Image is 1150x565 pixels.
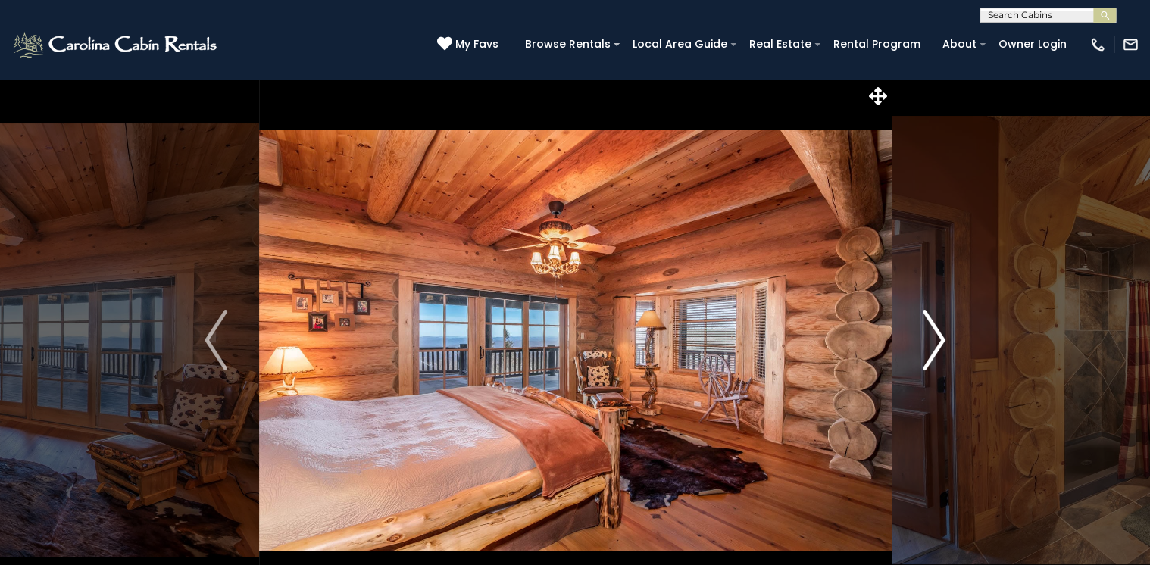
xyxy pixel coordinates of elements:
[437,36,502,53] a: My Favs
[742,33,819,56] a: Real Estate
[935,33,984,56] a: About
[11,30,221,60] img: White-1-2.png
[923,310,945,370] img: arrow
[991,33,1074,56] a: Owner Login
[1122,36,1139,53] img: mail-regular-white.png
[625,33,735,56] a: Local Area Guide
[1089,36,1106,53] img: phone-regular-white.png
[826,33,928,56] a: Rental Program
[455,36,498,52] span: My Favs
[517,33,618,56] a: Browse Rentals
[205,310,227,370] img: arrow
